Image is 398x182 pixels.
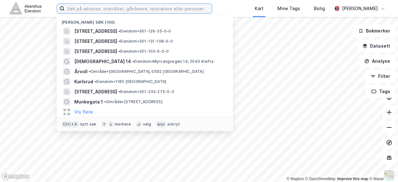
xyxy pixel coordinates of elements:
[89,69,204,74] span: Område • [GEOGRAPHIC_DATA], 0592 [GEOGRAPHIC_DATA]
[366,85,395,98] button: Tags
[89,69,91,74] span: •
[74,38,117,45] span: [STREET_ADDRESS]
[74,108,93,116] button: Vis flere
[118,39,120,44] span: •
[287,177,304,181] a: Mapbox
[367,152,398,182] iframe: Chat Widget
[74,78,93,85] span: Karlsrud
[94,79,166,84] span: Eiendom • 1185 [GEOGRAPHIC_DATA]
[277,5,300,12] div: Mine Tags
[118,89,174,94] span: Eiendom • 301-233-275-0-0
[118,29,120,33] span: •
[10,3,42,14] img: akershus-eiendom-logo.9091f326c980b4bce74ccdd9f866810c.svg
[255,5,264,12] div: Kart
[132,59,213,64] span: Eiendom • Myrvangvegen 14, 2040 Kløfta
[143,122,151,127] div: velg
[357,40,395,52] button: Datasett
[132,59,134,64] span: •
[167,122,180,127] div: avbryt
[342,5,378,12] div: [PERSON_NAME]
[118,39,173,44] span: Eiendom • 301-131-108-0-0
[118,29,171,34] span: Eiendom • 301-129-35-0-0
[118,49,120,54] span: •
[156,121,166,127] div: esc
[74,88,117,96] span: [STREET_ADDRESS]
[94,79,96,84] span: •
[353,25,395,37] button: Bokmerker
[2,173,30,180] a: Mapbox homepage
[337,177,368,181] a: Improve this map
[367,152,398,182] div: Kontrollprogram for chat
[65,4,212,13] input: Søk på adresse, matrikkel, gårdeiere, leietakere eller personer
[57,15,233,26] div: [PERSON_NAME] søk (100)
[314,5,325,12] div: Bolig
[118,49,169,54] span: Eiendom • 301-103-6-0-0
[74,27,117,35] span: [STREET_ADDRESS]
[74,48,117,55] span: [STREET_ADDRESS]
[62,121,79,127] div: Ctrl + k
[80,122,97,127] div: nytt søk
[115,122,131,127] div: markere
[74,98,103,106] span: Munkegata 1
[118,89,120,94] span: •
[104,99,106,104] span: •
[305,177,336,181] a: OpenStreetMap
[74,58,131,65] span: [DEMOGRAPHIC_DATA] 14
[74,68,88,75] span: Årvoll
[359,55,395,68] button: Analyse
[365,70,395,83] button: Filter
[104,99,162,104] span: Område • [STREET_ADDRESS]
